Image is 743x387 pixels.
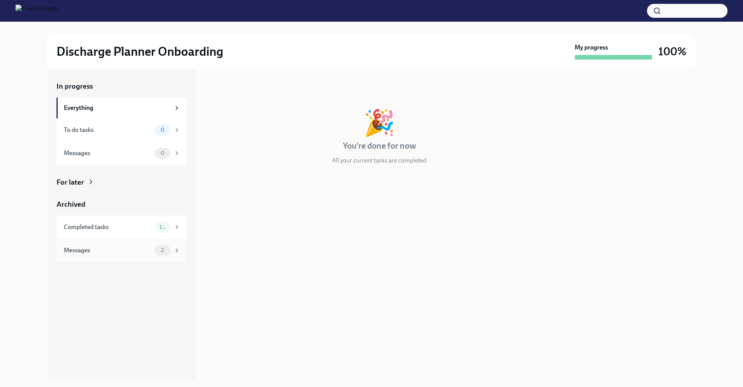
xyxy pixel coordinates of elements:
a: Everything [56,98,187,118]
span: 2 [156,247,168,253]
div: In progress [205,81,241,91]
div: 🎉 [363,110,395,135]
div: Messages [64,149,152,158]
a: To do tasks0 [56,118,187,142]
a: For later [56,177,187,187]
div: Everything [64,104,170,112]
span: 0 [156,127,169,133]
div: Completed tasks [64,223,152,231]
a: Messages2 [56,239,187,262]
p: All your current tasks are completed [332,156,426,165]
a: Messages0 [56,142,187,165]
a: Archived [56,199,187,209]
span: 10 [155,224,170,230]
strong: My progress [575,43,608,52]
h4: You're done for now [343,140,416,152]
span: 0 [156,150,169,156]
div: To do tasks [64,126,152,134]
h3: 100% [658,45,687,58]
div: Messages [64,246,152,255]
div: For later [56,177,84,187]
img: CharlieHealth [15,5,58,17]
a: In progress [56,81,187,91]
h2: Discharge Planner Onboarding [56,44,223,59]
a: Completed tasks10 [56,216,187,239]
